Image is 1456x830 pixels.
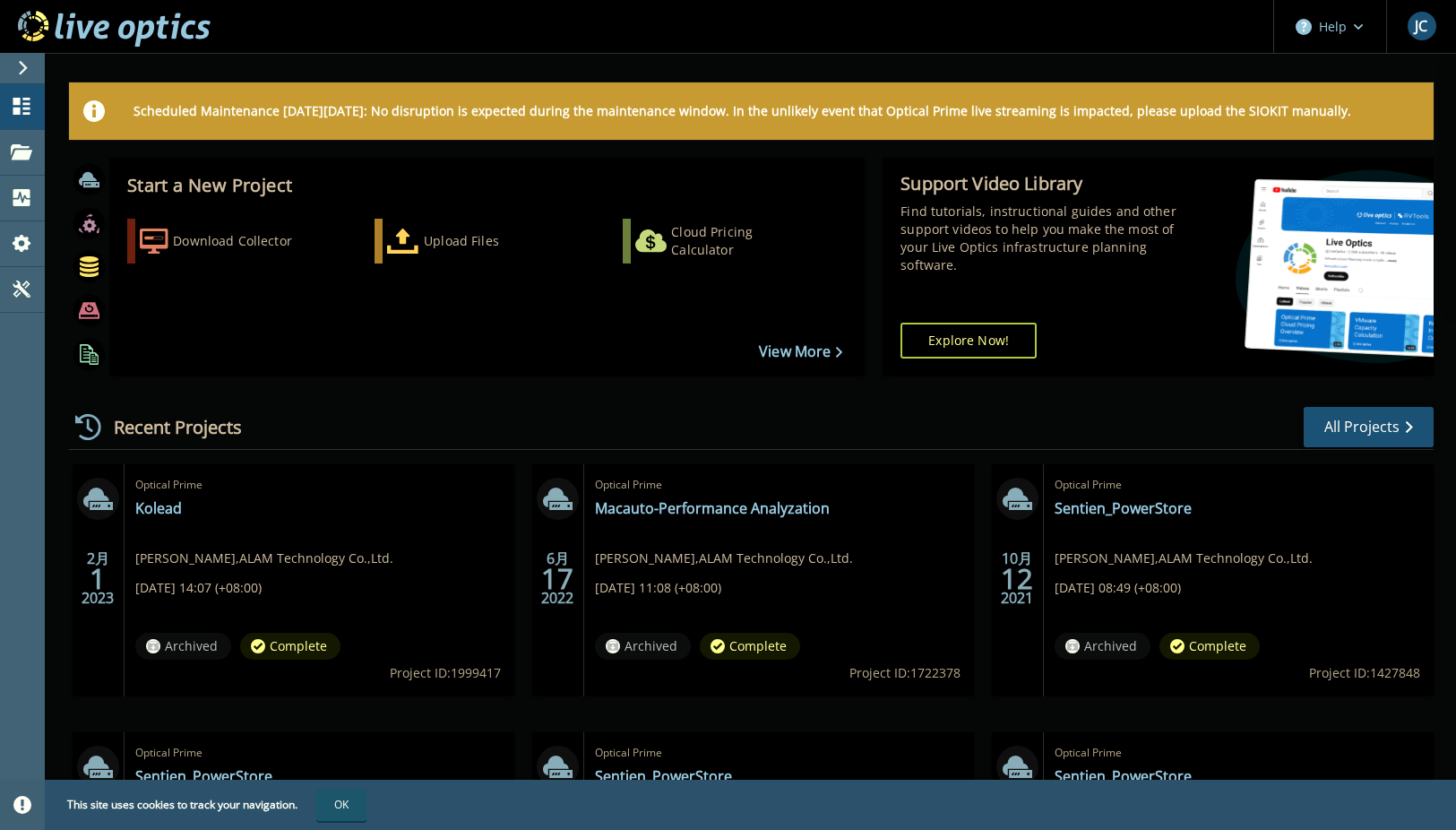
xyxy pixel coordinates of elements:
span: 1 [90,571,106,586]
span: [DATE] 08:49 (+08:00) [1055,578,1181,598]
span: Project ID: 1427848 [1309,663,1420,683]
a: Sentien_PowerStore [1055,767,1192,785]
span: JC [1415,19,1427,33]
div: Recent Projects [69,405,266,449]
span: Complete [1159,633,1260,660]
span: [PERSON_NAME] , ALAM Technology Co.,Ltd. [1055,549,1313,568]
button: OK [316,789,366,821]
span: [DATE] 14:07 (+08:00) [135,578,262,598]
span: Complete [700,633,800,660]
span: [PERSON_NAME] , ALAM Technology Co.,Ltd. [135,549,393,568]
span: Project ID: 1722378 [849,663,961,683]
a: Sentien_PowerStore [135,767,272,785]
h3: Start a New Project [127,176,841,195]
span: Optical Prime [1055,743,1423,763]
span: Optical Prime [135,743,504,763]
div: 2月 2023 [81,546,115,611]
a: View More [759,343,842,360]
div: Support Video Library [900,172,1178,195]
span: 17 [541,571,573,586]
span: Optical Prime [135,475,504,495]
p: Scheduled Maintenance [DATE][DATE]: No disruption is expected during the maintenance window. In t... [134,104,1351,118]
div: Cloud Pricing Calculator [671,223,814,259]
span: Complete [240,633,340,660]
a: Macauto-Performance Analyzation [595,499,830,517]
a: Kolead [135,499,182,517]
div: 6月 2022 [540,546,574,611]
a: Upload Files [375,219,574,264]
div: Upload Files [424,223,567,259]
span: Project ID: 1999417 [390,663,501,683]
span: Archived [595,633,691,660]
span: Archived [1055,633,1150,660]
a: Cloud Pricing Calculator [623,219,823,264]
span: 12 [1001,571,1033,586]
a: All Projects [1304,407,1434,447]
span: Archived [135,633,231,660]
a: Sentien_PowerStore [595,767,732,785]
span: [PERSON_NAME] , ALAM Technology Co.,Ltd. [595,549,853,568]
a: Sentien_PowerStore [1055,499,1192,517]
span: Optical Prime [1055,475,1423,495]
span: This site uses cookies to track your navigation. [49,789,366,821]
div: Download Collector [173,223,316,259]
a: Download Collector [127,219,327,264]
div: 10月 2021 [1000,546,1034,611]
span: [DATE] 11:08 (+08:00) [595,578,721,598]
a: Explore Now! [900,323,1037,359]
span: Optical Prime [595,475,963,495]
span: Optical Prime [595,743,963,763]
div: Find tutorials, instructional guides and other support videos to help you make the most of your L... [900,203,1178,274]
